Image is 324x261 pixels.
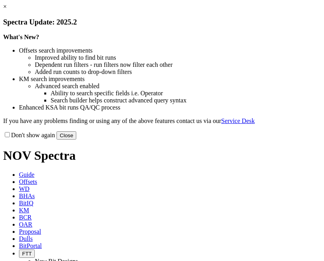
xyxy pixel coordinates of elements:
[19,193,35,199] span: BHAs
[3,3,7,10] a: ×
[35,61,321,68] li: Dependent run filters - run filters now filter each other
[35,54,321,61] li: Improved ability to find bit runs
[35,83,321,90] li: Advanced search enabled
[51,90,321,97] li: Ability to search specific fields i.e. Operator
[19,235,33,242] span: Dulls
[19,200,33,206] span: BitIQ
[19,47,321,54] li: Offsets search improvements
[3,148,321,163] h1: NOV Spectra
[221,117,255,124] a: Service Desk
[3,117,321,125] p: If you have any problems finding or using any of the above features contact us via our
[19,242,42,249] span: BitPortal
[19,214,32,221] span: BCR
[19,185,30,192] span: WD
[19,228,41,235] span: Proposal
[19,76,321,83] li: KM search improvements
[22,251,32,257] span: FTT
[3,132,55,138] label: Don't show again
[35,68,321,76] li: Added run counts to drop-down filters
[3,18,321,26] h3: Spectra Update: 2025.2
[57,131,76,140] button: Close
[19,221,32,228] span: OAR
[19,178,37,185] span: Offsets
[3,34,39,40] strong: What's New?
[19,171,34,178] span: Guide
[19,104,321,111] li: Enhanced KSA bit runs QA/QC process
[19,207,29,214] span: KM
[5,132,10,137] input: Don't show again
[51,97,321,104] li: Search builder helps construct advanced query syntax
